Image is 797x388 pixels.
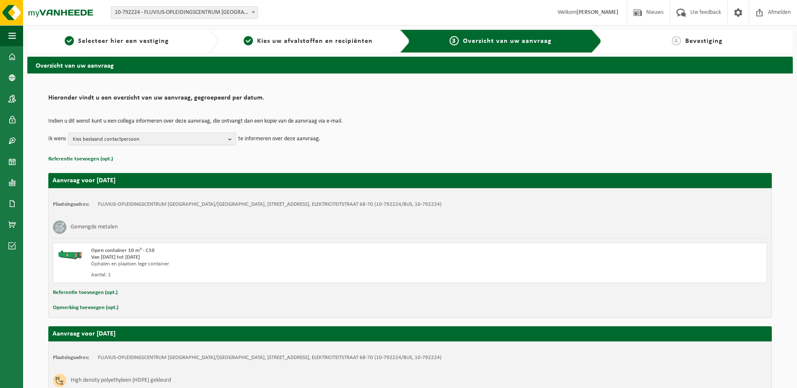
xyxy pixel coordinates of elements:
[71,374,171,387] h3: High density polyethyleen (HDPE) gekleurd
[238,133,321,145] p: te informeren over deze aanvraag.
[58,247,83,260] img: HK-XC-10-GN-00.png
[244,36,253,45] span: 2
[27,57,793,73] h2: Overzicht van uw aanvraag
[91,248,155,253] span: Open container 10 m³ - C10
[73,133,225,146] span: Kies bestaand contactpersoon
[463,38,552,45] span: Overzicht van uw aanvraag
[111,7,258,18] span: 10-792224 - FLUVIUS-OPLEIDINGSCENTRUM MECHELEN/GEBOUW-J - MECHELEN
[53,202,89,207] strong: Plaatsingsadres:
[91,254,140,260] strong: Van [DATE] tot [DATE]
[53,330,116,337] strong: Aanvraag voor [DATE]
[53,287,118,298] button: Referentie toevoegen (opt.)
[68,133,236,145] button: Kies bestaand contactpersoon
[71,220,118,234] h3: Gemengde metalen
[91,272,444,278] div: Aantal: 1
[48,133,66,145] p: Ik wens
[450,36,459,45] span: 3
[91,261,444,267] div: Ophalen en plaatsen lege container
[685,38,723,45] span: Bevestiging
[48,154,113,165] button: Referentie toevoegen (opt.)
[32,36,202,46] a: 1Selecteer hier een vestiging
[111,6,258,19] span: 10-792224 - FLUVIUS-OPLEIDINGSCENTRUM MECHELEN/GEBOUW-J - MECHELEN
[223,36,394,46] a: 2Kies uw afvalstoffen en recipiënten
[257,38,373,45] span: Kies uw afvalstoffen en recipiënten
[53,302,118,313] button: Opmerking toevoegen (opt.)
[672,36,681,45] span: 4
[53,177,116,184] strong: Aanvraag voor [DATE]
[65,36,74,45] span: 1
[48,118,772,124] p: Indien u dit wenst kunt u een collega informeren over deze aanvraag, die ontvangt dan een kopie v...
[576,9,618,16] strong: [PERSON_NAME]
[78,38,169,45] span: Selecteer hier een vestiging
[53,355,89,360] strong: Plaatsingsadres:
[48,94,772,106] h2: Hieronder vindt u een overzicht van uw aanvraag, gegroepeerd per datum.
[98,354,442,361] td: FLUVIUS-OPLEIDINGSCENTRUM [GEOGRAPHIC_DATA]/[GEOGRAPHIC_DATA], [STREET_ADDRESS], ELEKTRICITEITSTR...
[98,201,442,208] td: FLUVIUS-OPLEIDINGSCENTRUM [GEOGRAPHIC_DATA]/[GEOGRAPHIC_DATA], [STREET_ADDRESS], ELEKTRICITEITSTR...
